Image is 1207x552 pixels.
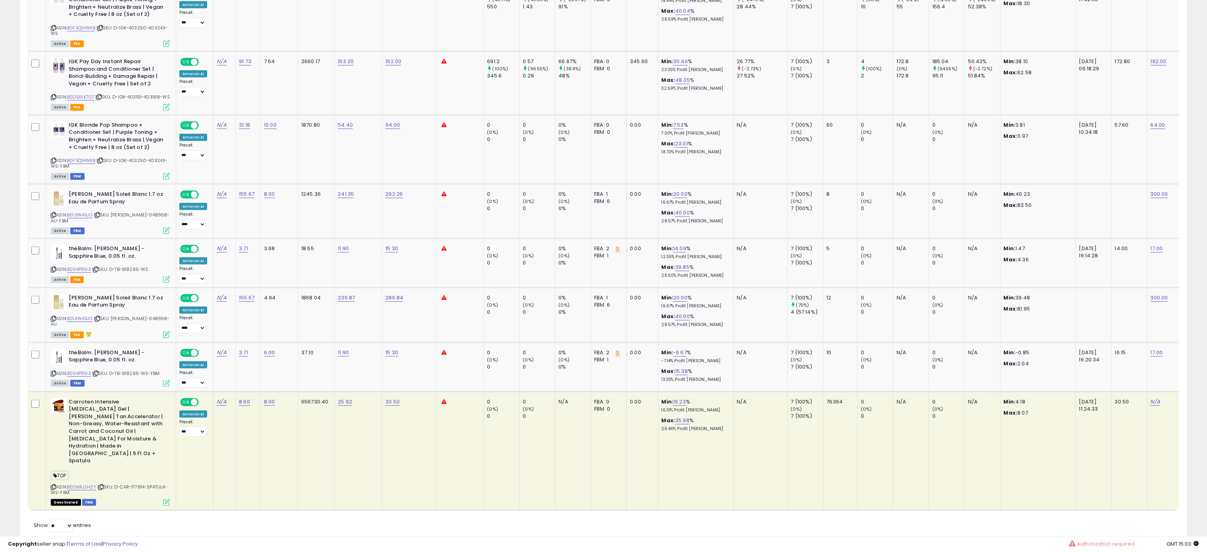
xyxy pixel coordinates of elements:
[198,246,210,253] span: OFF
[662,77,728,91] div: %
[51,173,69,180] span: All listings currently available for purchase on Amazon
[239,245,248,253] a: 3.71
[558,245,591,252] div: 0%
[558,122,591,129] div: 0%
[51,294,67,310] img: 41Cfosn6AnS._SL40_.jpg
[385,245,398,253] a: 15.30
[791,58,823,65] div: 7 (100%)
[487,58,519,65] div: 691.2
[662,121,674,129] b: Min:
[675,7,690,15] a: 40.04
[301,58,328,65] div: 2660.17
[51,104,69,111] span: All listings currently available for purchase on Amazon
[968,3,1000,10] div: 52.38%
[1115,245,1141,252] div: 14.00
[673,398,686,406] a: 19.23
[791,72,823,79] div: 7 (100%)
[968,122,994,129] div: N/A
[528,66,549,72] small: (96.55%)
[51,58,170,110] div: ASIN:
[675,140,688,148] a: 23.01
[487,253,498,259] small: (0%)
[662,86,728,91] p: 32.59% Profit [PERSON_NAME]
[385,349,398,357] a: 15.30
[51,25,168,37] span: | SKU: D-IGK-403250-403243-WS
[861,198,872,205] small: (0%)
[630,294,652,301] div: 0.00
[51,157,168,169] span: | SKU: D-IGK-403250-403243-WS-FBM
[827,58,851,65] div: 3
[662,209,728,224] div: %
[662,263,676,271] b: Max:
[662,294,674,301] b: Min:
[301,245,328,252] div: 18.55
[968,191,994,198] div: N/A
[181,122,191,129] span: ON
[737,58,787,65] div: 26.77%
[861,245,893,252] div: 0
[70,228,85,234] span: FBM
[385,398,400,406] a: 30.50
[487,259,519,266] div: 0
[523,259,555,266] div: 0
[51,276,69,283] span: All listings currently available for purchase on Amazon
[523,245,555,252] div: 0
[662,273,728,278] p: 28.50% Profit [PERSON_NAME]
[523,294,555,301] div: 0
[70,41,84,47] span: FBA
[69,191,165,207] b: [PERSON_NAME] Soleil Blanc 1.7 oz Eau de Parfum Spray
[264,245,292,252] div: 3.68
[51,294,170,337] div: ASIN:
[69,245,165,262] b: theBalm. [PERSON_NAME] - Sapphire Blue, 0.05 fl. oz.
[523,72,555,79] div: 0.29
[737,72,787,79] div: 27.52%
[558,3,591,10] div: 91%
[1079,122,1105,136] div: [DATE] 10:34:18
[662,140,676,147] b: Max:
[51,191,67,207] img: 41Cfosn6AnS._SL40_.jpg
[662,58,728,73] div: %
[675,313,690,320] a: 40.00
[662,254,728,260] p: 12.35% Profit [PERSON_NAME]
[179,70,207,77] div: Amazon AI
[673,190,687,198] a: 20.00
[301,191,328,198] div: 1245.36
[1004,69,1018,76] strong: Max:
[51,245,67,261] img: 31MzEMBgI7L._SL40_.jpg
[51,245,170,282] div: ASIN:
[827,191,851,198] div: 8
[1151,190,1168,198] a: 300.00
[968,72,1000,79] div: 51.84%
[338,190,354,198] a: 241.35
[791,191,823,198] div: 7 (100%)
[737,245,782,252] div: N/A
[385,294,403,302] a: 286.84
[67,212,92,218] a: B01J1W43JG
[70,104,84,111] span: FBA
[385,121,400,129] a: 64.00
[523,205,555,212] div: 0
[737,294,782,301] div: N/A
[487,205,519,212] div: 0
[264,121,277,129] a: 10.00
[1115,122,1141,129] div: 57.60
[181,59,191,66] span: ON
[662,17,728,22] p: 28.59% Profit [PERSON_NAME]
[493,66,508,72] small: (100%)
[594,58,620,65] div: FBA: 0
[181,191,191,198] span: ON
[523,129,534,135] small: (0%)
[239,398,250,406] a: 8.60
[198,122,210,129] span: OFF
[662,264,728,278] div: %
[1079,58,1105,72] div: [DATE] 06:18:29
[1004,256,1018,263] strong: Max:
[523,122,555,129] div: 0
[239,121,250,129] a: 31.18
[861,136,893,143] div: 0
[181,246,191,253] span: ON
[558,129,570,135] small: (0%)
[791,259,823,266] div: 7 (100%)
[662,67,728,73] p: 23.35% Profit [PERSON_NAME]
[594,198,620,205] div: FBM: 6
